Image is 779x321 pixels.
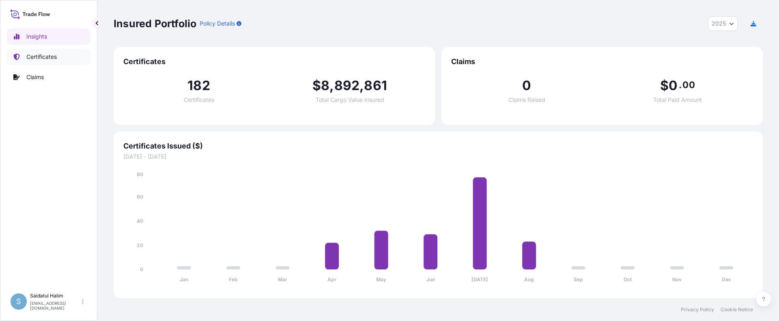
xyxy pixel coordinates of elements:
tspan: [DATE] [471,276,488,282]
button: Year Selector [708,16,738,31]
p: Certificates [26,53,57,61]
span: Certificates [123,57,425,67]
span: 0 [522,79,531,92]
span: S [16,297,21,306]
a: Cookie Notice [721,306,753,313]
tspan: Dec [722,276,731,282]
span: Total Cargo Value Insured [316,97,384,103]
span: , [329,79,334,92]
p: Claims [26,73,44,81]
span: 182 [187,79,210,92]
p: Insured Portfolio [114,17,196,30]
span: 2025 [712,19,726,28]
tspan: Feb [229,276,238,282]
p: Policy Details [200,19,235,28]
span: 861 [364,79,387,92]
tspan: 0 [140,266,143,272]
p: Insights [26,32,47,41]
tspan: 60 [137,194,143,200]
tspan: May [376,276,387,282]
span: Certificates [184,97,214,103]
span: 892 [334,79,360,92]
span: Claims Raised [508,97,545,103]
tspan: Oct [624,276,632,282]
span: $ [312,79,321,92]
tspan: Aug [524,276,534,282]
tspan: Jun [426,276,435,282]
tspan: 20 [137,242,143,248]
a: Certificates [7,49,90,65]
p: Saidatul Halim [30,293,80,299]
span: 00 [682,82,695,88]
span: $ [660,79,669,92]
a: Claims [7,69,90,85]
span: 8 [321,79,329,92]
tspan: Mar [278,276,287,282]
span: . [679,82,682,88]
span: , [359,79,364,92]
tspan: Sep [574,276,583,282]
span: Certificates Issued ($) [123,141,753,151]
span: [DATE] - [DATE] [123,153,753,161]
a: Privacy Policy [681,306,714,313]
p: [EMAIL_ADDRESS][DOMAIN_NAME] [30,301,80,310]
tspan: Jan [180,276,188,282]
tspan: 80 [137,171,143,177]
span: 0 [669,79,678,92]
tspan: Apr [327,276,336,282]
span: Claims [451,57,753,67]
tspan: Nov [672,276,682,282]
span: Total Paid Amount [653,97,702,103]
tspan: 40 [137,218,143,224]
a: Insights [7,28,90,45]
